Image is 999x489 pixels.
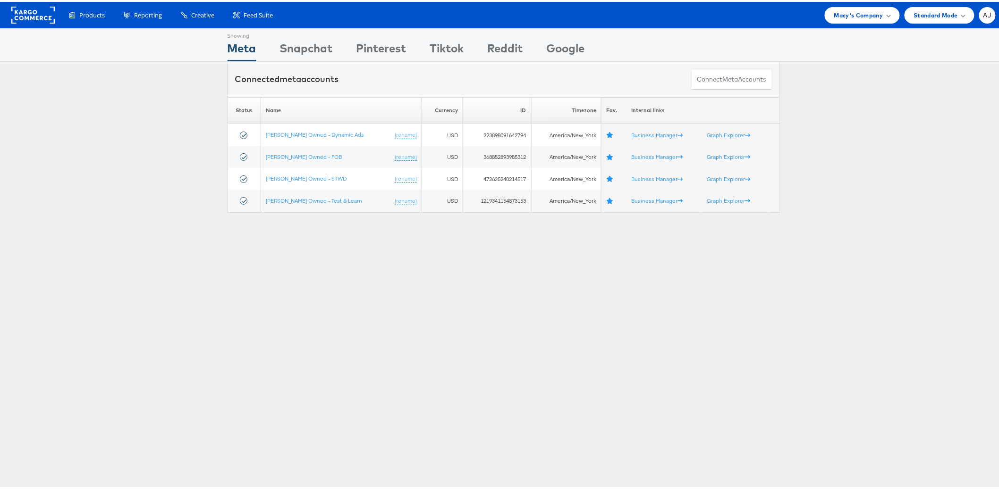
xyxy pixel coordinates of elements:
span: Standard Mode [914,8,958,18]
th: Currency [422,95,463,122]
span: meta [723,73,738,82]
button: ConnectmetaAccounts [691,67,772,88]
td: America/New_York [531,144,601,166]
a: Business Manager [631,151,683,158]
div: Meta [228,38,256,59]
td: USD [422,166,463,188]
td: 472625240214517 [463,166,532,188]
a: [PERSON_NAME] Owned - STWD [266,173,347,180]
td: 1219341154873153 [463,188,532,210]
span: Macy's Company [834,8,883,18]
a: Business Manager [631,174,683,181]
span: Reporting [134,9,162,18]
a: Graph Explorer [707,195,750,202]
td: America/New_York [531,188,601,210]
th: Name [261,95,422,122]
a: Graph Explorer [707,174,750,181]
td: America/New_York [531,166,601,188]
div: Google [547,38,585,59]
th: Timezone [531,95,601,122]
td: USD [422,144,463,166]
div: Showing [228,27,256,38]
td: USD [422,122,463,144]
th: Status [228,95,261,122]
span: Creative [191,9,214,18]
a: Graph Explorer [707,151,750,158]
a: [PERSON_NAME] Owned - Test & Learn [266,195,362,202]
a: (rename) [395,173,417,181]
a: (rename) [395,151,417,159]
td: America/New_York [531,122,601,144]
a: Graph Explorer [707,130,750,137]
span: Feed Suite [244,9,273,18]
th: ID [463,95,532,122]
a: Business Manager [631,130,683,137]
a: (rename) [395,129,417,137]
td: USD [422,188,463,210]
div: Pinterest [356,38,406,59]
div: Reddit [488,38,523,59]
a: Business Manager [631,195,683,202]
span: Products [79,9,105,18]
td: 223898091642794 [463,122,532,144]
td: 368852893985312 [463,144,532,166]
span: AJ [983,10,991,17]
a: (rename) [395,195,417,203]
div: Connected accounts [235,71,339,83]
div: Snapchat [280,38,333,59]
a: [PERSON_NAME] Owned - Dynamic Ads [266,129,364,136]
span: meta [280,72,302,83]
a: [PERSON_NAME] Owned - FOB [266,151,342,158]
div: Tiktok [430,38,464,59]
